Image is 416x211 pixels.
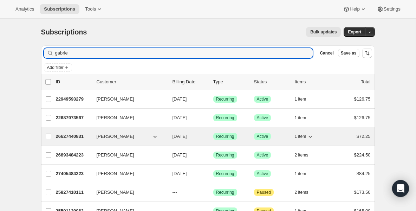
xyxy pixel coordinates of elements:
span: Active [257,152,268,158]
span: Active [257,134,268,139]
div: IDCustomerBilling DateTypeStatusItemsTotal [56,78,371,85]
button: Add filter [44,63,72,72]
span: [PERSON_NAME] [97,133,134,140]
button: [PERSON_NAME] [92,168,163,179]
span: $84.25 [357,171,371,176]
span: Active [257,96,268,102]
p: 25827410111 [56,189,91,196]
button: 1 item [295,132,314,141]
button: 1 item [295,94,314,104]
p: Billing Date [173,78,208,85]
button: 1 item [295,113,314,123]
div: 26627440831[PERSON_NAME][DATE]SuccessRecurringSuccessActive1 item$72.25 [56,132,371,141]
span: Cancel [320,50,333,56]
span: Save as [341,50,357,56]
span: [DATE] [173,96,187,102]
span: [DATE] [173,134,187,139]
p: 26627440831 [56,133,91,140]
span: Add filter [47,65,64,70]
span: Subscriptions [41,28,87,36]
span: --- [173,190,177,195]
div: Open Intercom Messenger [392,180,409,197]
span: [PERSON_NAME] [97,96,134,103]
button: Export [344,27,365,37]
span: Paused [257,190,271,195]
button: Settings [372,4,405,14]
span: Analytics [15,6,34,12]
span: $173.50 [354,190,371,195]
button: Save as [338,49,359,57]
span: Help [350,6,359,12]
span: Settings [384,6,401,12]
span: 2 items [295,152,308,158]
button: 2 items [295,150,316,160]
div: Type [213,78,248,85]
button: [PERSON_NAME] [92,112,163,123]
span: 1 item [295,171,306,177]
p: ID [56,78,91,85]
div: 26893484223[PERSON_NAME][DATE]SuccessRecurringSuccessActive2 items$224.50 [56,150,371,160]
span: Bulk updates [310,29,337,35]
button: [PERSON_NAME] [92,94,163,105]
p: Total [361,78,370,85]
div: 22949593279[PERSON_NAME][DATE]SuccessRecurringSuccessActive1 item$126.75 [56,94,371,104]
span: 1 item [295,115,306,121]
div: 27405484223[PERSON_NAME][DATE]SuccessRecurringSuccessActive1 item$84.25 [56,169,371,179]
button: 1 item [295,169,314,179]
input: Filter subscribers [55,48,313,58]
button: Bulk updates [306,27,341,37]
span: Export [348,29,361,35]
span: [PERSON_NAME] [97,152,134,159]
span: [DATE] [173,171,187,176]
span: Recurring [216,134,234,139]
span: Recurring [216,190,234,195]
button: Analytics [11,4,38,14]
span: $126.75 [354,115,371,120]
span: Recurring [216,115,234,121]
span: [PERSON_NAME] [97,170,134,177]
span: 1 item [295,134,306,139]
button: 2 items [295,187,316,197]
span: Active [257,171,268,177]
button: [PERSON_NAME] [92,187,163,198]
p: 22687973567 [56,114,91,121]
p: 22949593279 [56,96,91,103]
button: [PERSON_NAME] [92,131,163,142]
p: Customer [97,78,167,85]
button: Tools [81,4,107,14]
span: Recurring [216,152,234,158]
span: $126.75 [354,96,371,102]
span: $72.25 [357,134,371,139]
span: Active [257,115,268,121]
button: Subscriptions [40,4,79,14]
button: Cancel [317,49,336,57]
div: 25827410111[PERSON_NAME]---SuccessRecurringAttentionPaused2 items$173.50 [56,187,371,197]
p: Status [254,78,289,85]
p: 27405484223 [56,170,91,177]
span: 2 items [295,190,308,195]
p: 26893484223 [56,152,91,159]
span: Recurring [216,171,234,177]
span: [DATE] [173,115,187,120]
span: Subscriptions [44,6,75,12]
div: Items [295,78,330,85]
button: Sort the results [362,48,372,58]
span: $224.50 [354,152,371,158]
span: [PERSON_NAME] [97,114,134,121]
span: [DATE] [173,152,187,158]
button: Help [339,4,371,14]
span: Recurring [216,96,234,102]
span: [PERSON_NAME] [97,189,134,196]
button: [PERSON_NAME] [92,149,163,161]
div: 22687973567[PERSON_NAME][DATE]SuccessRecurringSuccessActive1 item$126.75 [56,113,371,123]
span: 1 item [295,96,306,102]
span: Tools [85,6,96,12]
